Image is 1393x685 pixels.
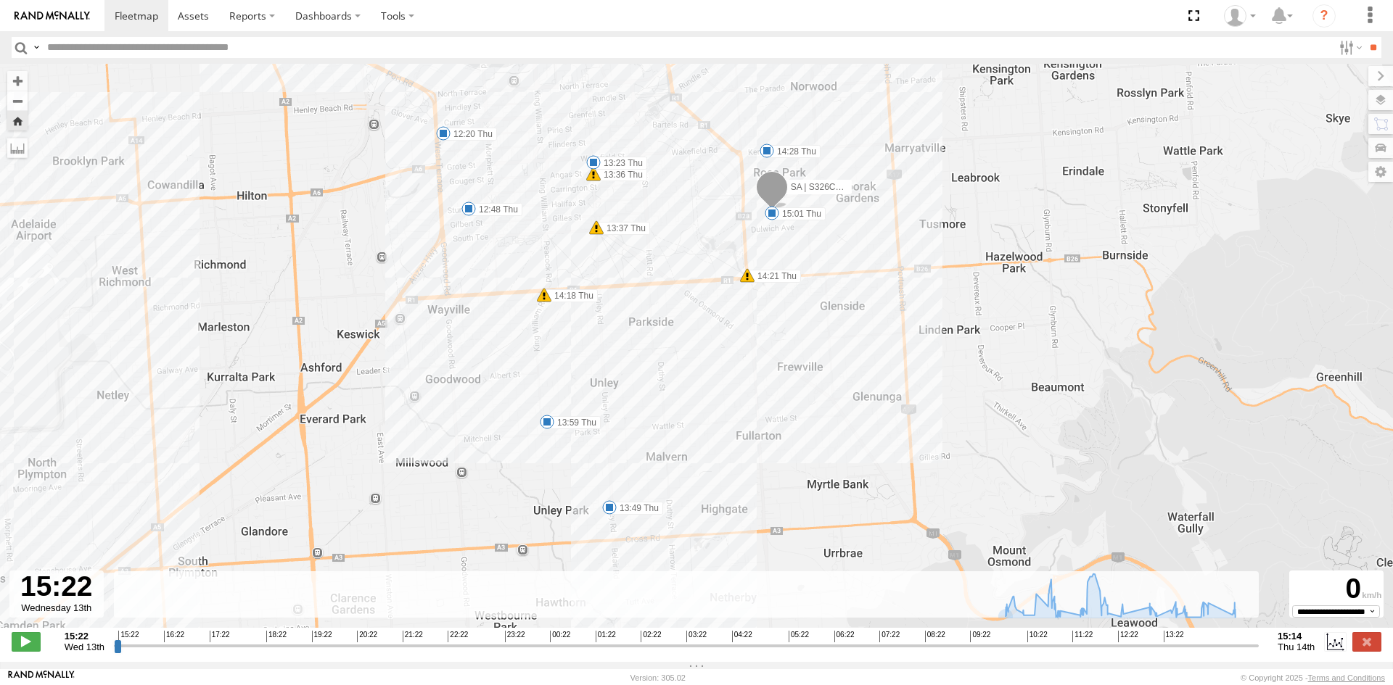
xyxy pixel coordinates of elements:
[1312,4,1336,28] i: ?
[357,631,377,642] span: 20:22
[7,111,28,130] button: Zoom Home
[1308,673,1385,682] a: Terms and Conditions
[403,631,423,642] span: 21:22
[593,168,647,181] label: 13:36 Thu
[925,631,945,642] span: 08:22
[547,416,601,429] label: 13:59 Thu
[12,632,41,651] label: Play/Stop
[593,157,647,170] label: 13:23 Thu
[469,203,522,216] label: 12:48 Thu
[312,631,332,642] span: 19:22
[448,631,468,642] span: 22:22
[641,631,661,642] span: 02:22
[164,631,184,642] span: 16:22
[1219,5,1261,27] div: Charlotte Salt
[1241,673,1385,682] div: © Copyright 2025 -
[772,207,826,220] label: 15:01 Thu
[550,631,570,642] span: 00:22
[1291,573,1381,605] div: 0
[65,642,104,652] span: Wed 13th Aug 2025
[970,631,990,642] span: 09:22
[544,289,598,302] label: 14:18 Thu
[1368,162,1393,182] label: Map Settings
[1118,631,1138,642] span: 12:22
[596,222,650,235] label: 13:37 Thu
[8,671,75,685] a: Visit our Website
[789,631,809,642] span: 05:22
[15,11,90,21] img: rand-logo.svg
[443,128,497,141] label: 12:20 Thu
[609,502,663,515] label: 13:49 Thu
[65,631,104,642] strong: 15:22
[1278,642,1315,652] span: Thu 14th Aug 2025
[7,71,28,91] button: Zoom in
[834,631,855,642] span: 06:22
[686,631,707,642] span: 03:22
[1278,631,1315,642] strong: 15:14
[630,673,686,682] div: Version: 305.02
[118,631,139,642] span: 15:22
[210,631,230,642] span: 17:22
[1072,631,1093,642] span: 11:22
[791,182,926,192] span: SA | S326COA | [PERSON_NAME]
[732,631,752,642] span: 04:22
[747,270,801,283] label: 14:21 Thu
[1334,37,1365,58] label: Search Filter Options
[505,631,525,642] span: 23:22
[7,91,28,111] button: Zoom out
[1352,632,1381,651] label: Close
[879,631,900,642] span: 07:22
[7,138,28,158] label: Measure
[596,631,616,642] span: 01:22
[266,631,287,642] span: 18:22
[767,145,821,158] label: 14:28 Thu
[1027,631,1048,642] span: 10:22
[1164,631,1184,642] span: 13:22
[30,37,42,58] label: Search Query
